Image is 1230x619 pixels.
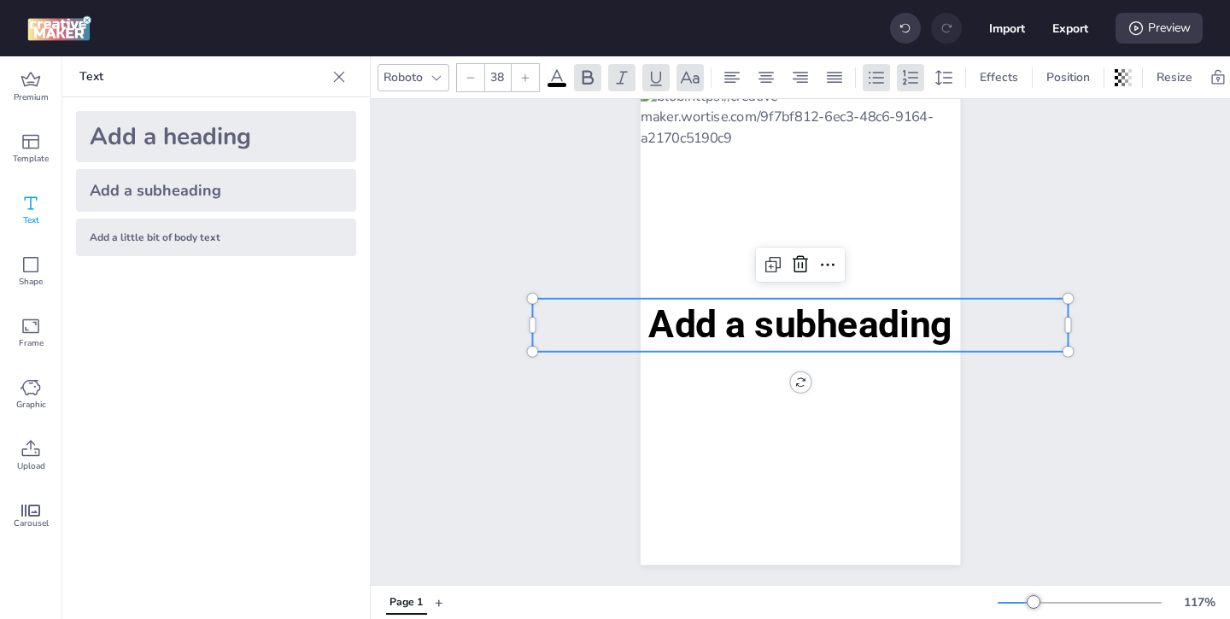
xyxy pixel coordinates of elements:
[677,426,930,444] span: Renault care service 20% de ahorro
[976,68,1022,86] span: Effects
[14,517,49,530] span: Carousel
[1116,13,1203,44] div: Preview
[16,398,46,412] span: Graphic
[389,595,423,610] div: Page 1
[27,15,91,41] img: logo Creative Maker
[13,152,49,166] span: Template
[648,302,952,346] span: Add a subheading
[378,587,435,617] div: Tabs
[380,65,426,90] div: Roboto
[17,459,45,473] span: Upload
[1179,593,1220,611] div: 117 %
[76,111,356,162] div: Add a heading
[435,587,443,617] button: +
[76,169,356,212] div: Add a subheading
[989,10,1025,46] button: Import
[1052,10,1088,46] button: Export
[19,336,44,350] span: Frame
[1043,68,1093,86] span: Position
[23,213,39,227] span: Text
[19,275,43,289] span: Shape
[79,56,325,97] p: Text
[1153,68,1196,86] span: Resize
[76,219,356,256] div: Add a little bit of body text
[14,91,49,104] span: Premium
